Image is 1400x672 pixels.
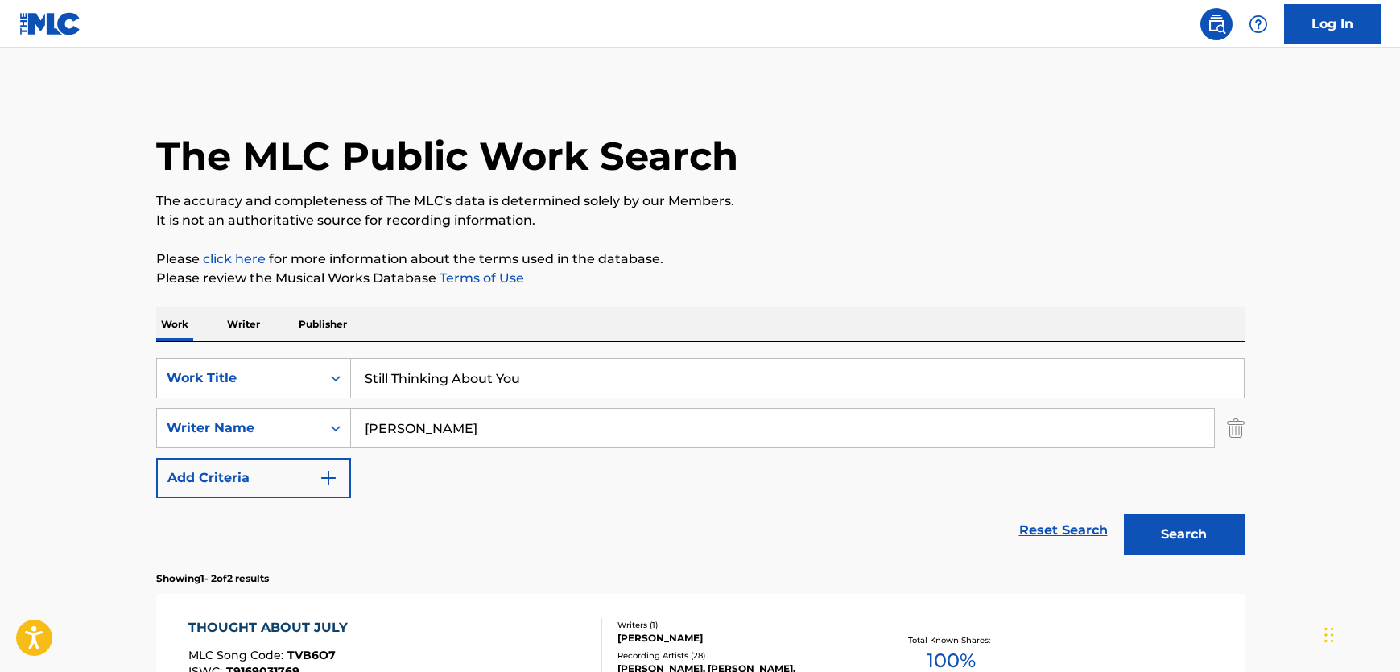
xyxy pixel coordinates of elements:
img: search [1207,14,1226,34]
div: [PERSON_NAME] [617,631,861,645]
form: Search Form [156,358,1245,563]
p: Publisher [294,307,352,341]
p: It is not an authoritative source for recording information. [156,211,1245,230]
a: Public Search [1200,8,1233,40]
p: The accuracy and completeness of The MLC's data is determined solely by our Members. [156,192,1245,211]
p: Work [156,307,193,341]
div: Writers ( 1 ) [617,619,861,631]
a: click here [203,251,266,266]
p: Please review the Musical Works Database [156,269,1245,288]
p: Total Known Shares: [908,634,994,646]
img: help [1249,14,1268,34]
div: Writer Name [167,418,312,438]
iframe: Chat Widget [1319,595,1400,672]
div: Recording Artists ( 28 ) [617,649,861,662]
img: MLC Logo [19,12,81,35]
button: Add Criteria [156,458,351,498]
span: TVB6O7 [287,648,336,662]
img: Delete Criterion [1227,408,1245,448]
a: Terms of Use [436,270,524,286]
div: Drag [1324,611,1334,659]
button: Search [1124,514,1245,555]
span: MLC Song Code : [188,648,287,662]
div: Work Title [167,369,312,388]
div: THOUGHT ABOUT JULY [188,618,356,637]
a: Reset Search [1011,513,1116,548]
p: Writer [222,307,265,341]
p: Showing 1 - 2 of 2 results [156,571,269,586]
h1: The MLC Public Work Search [156,132,738,180]
div: Help [1242,8,1274,40]
p: Please for more information about the terms used in the database. [156,249,1245,269]
a: Log In [1284,4,1381,44]
img: 9d2ae6d4665cec9f34b9.svg [319,468,338,488]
